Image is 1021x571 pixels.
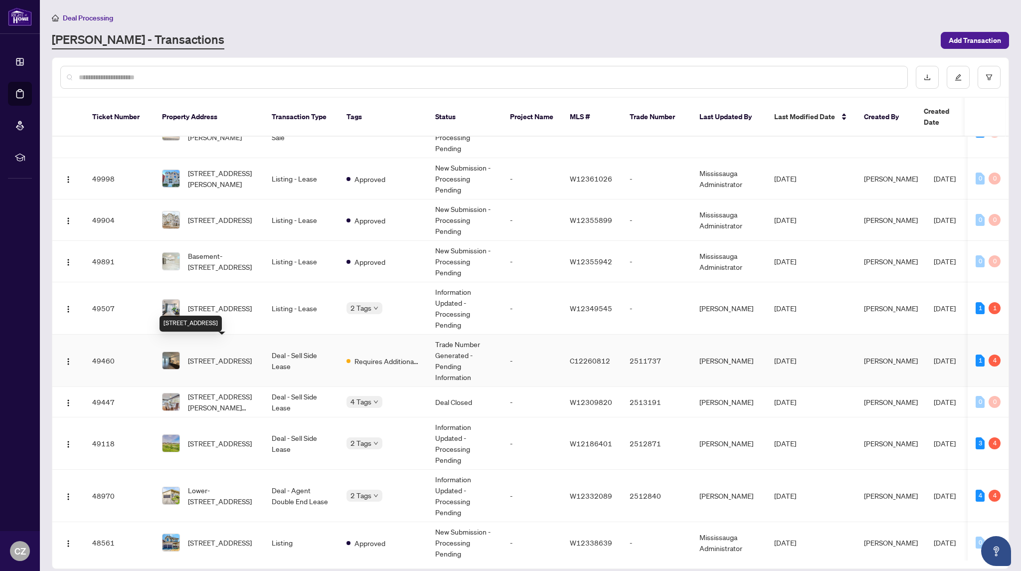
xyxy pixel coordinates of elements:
span: [PERSON_NAME] [864,439,918,448]
span: [PERSON_NAME] [864,174,918,183]
td: Deal Closed [427,387,502,417]
span: [DATE] [774,356,796,365]
td: [PERSON_NAME] [691,417,766,470]
td: [PERSON_NAME] [691,387,766,417]
span: [DATE] [934,304,956,313]
td: Information Updated - Processing Pending [427,470,502,522]
span: 2 Tags [350,490,371,501]
img: thumbnail-img [163,211,179,228]
img: thumbnail-img [163,435,179,452]
img: Logo [64,440,72,448]
th: Project Name [502,98,562,137]
span: Basement-[STREET_ADDRESS] [188,250,256,272]
td: Information Updated - Processing Pending [427,282,502,335]
div: 0 [976,255,985,267]
td: Listing - Lease [264,282,339,335]
div: [STREET_ADDRESS] [160,316,222,332]
span: [PERSON_NAME] [864,397,918,406]
img: thumbnail-img [163,393,179,410]
button: Logo [60,435,76,451]
td: Listing - Lease [264,241,339,282]
span: [DATE] [934,491,956,500]
img: thumbnail-img [163,253,179,270]
span: W12349545 [570,304,612,313]
td: Deal - Sell Side Lease [264,387,339,417]
span: [DATE] [934,174,956,183]
span: Add Transaction [949,32,1001,48]
td: 48970 [84,470,154,522]
span: [DATE] [934,356,956,365]
span: [DATE] [934,538,956,547]
td: - [502,417,562,470]
img: thumbnail-img [163,487,179,504]
td: 49460 [84,335,154,387]
span: Approved [354,215,385,226]
div: 0 [976,214,985,226]
span: down [373,441,378,446]
td: - [622,522,691,564]
span: [DATE] [774,215,796,224]
td: Mississauga Administrator [691,199,766,241]
td: 49118 [84,417,154,470]
span: [PERSON_NAME] [864,538,918,547]
th: Property Address [154,98,264,137]
div: 1 [989,302,1001,314]
div: 0 [989,173,1001,185]
span: W12361026 [570,174,612,183]
span: W12355899 [570,215,612,224]
span: W12186401 [570,439,612,448]
span: C12260812 [570,356,610,365]
span: [STREET_ADDRESS] [188,214,252,225]
div: 0 [976,173,985,185]
span: CZ [14,544,26,558]
td: 2512840 [622,470,691,522]
span: edit [955,74,962,81]
div: 4 [976,490,985,502]
td: New Submission - Processing Pending [427,522,502,564]
span: W12332089 [570,491,612,500]
button: Logo [60,300,76,316]
td: [PERSON_NAME] [691,282,766,335]
td: [PERSON_NAME] [691,470,766,522]
button: Logo [60,253,76,269]
button: Logo [60,488,76,504]
span: down [373,306,378,311]
img: Logo [64,217,72,225]
th: Ticket Number [84,98,154,137]
td: 2513191 [622,387,691,417]
td: Mississauga Administrator [691,522,766,564]
span: [STREET_ADDRESS][PERSON_NAME][PERSON_NAME] [188,391,256,413]
button: Logo [60,394,76,410]
td: Listing - Lease [264,199,339,241]
span: [DATE] [934,257,956,266]
th: MLS # [562,98,622,137]
img: Logo [64,399,72,407]
span: [STREET_ADDRESS] [188,355,252,366]
span: W12309820 [570,397,612,406]
span: download [924,74,931,81]
span: [PERSON_NAME] [864,257,918,266]
span: Approved [354,256,385,267]
span: [PERSON_NAME] [864,304,918,313]
span: 2 Tags [350,437,371,449]
td: Trade Number Generated - Pending Information [427,335,502,387]
th: Created By [856,98,916,137]
span: 4 Tags [350,396,371,407]
td: New Submission - Processing Pending [427,199,502,241]
span: Requires Additional Docs [354,356,419,367]
button: Logo [60,212,76,228]
img: thumbnail-img [163,534,179,551]
span: [STREET_ADDRESS] [188,438,252,449]
td: - [622,158,691,199]
td: - [622,199,691,241]
td: Mississauga Administrator [691,241,766,282]
span: Approved [354,174,385,185]
td: Listing [264,522,339,564]
button: Logo [60,171,76,187]
button: Logo [60,535,76,551]
span: home [52,14,59,21]
div: 1 [976,302,985,314]
button: Add Transaction [941,32,1009,49]
td: 48561 [84,522,154,564]
td: 49447 [84,387,154,417]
